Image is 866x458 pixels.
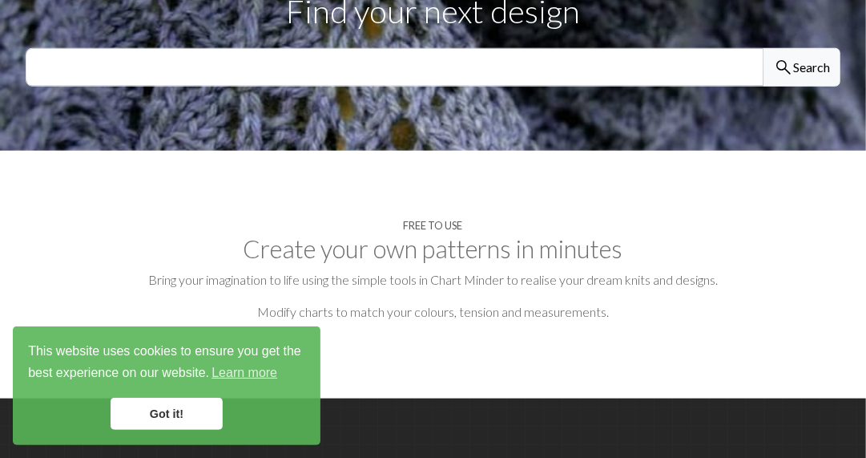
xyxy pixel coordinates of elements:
div: cookieconsent [13,326,320,445]
button: Search [763,48,840,87]
a: dismiss cookie message [111,398,223,430]
span: This website uses cookies to ensure you get the best experience on our website. [28,342,305,385]
a: learn more about cookies [209,361,280,385]
p: Modify charts to match your colours, tension and measurements. [26,302,840,322]
h4: Free to use [404,220,463,232]
h2: Create your own patterns in minutes [26,234,840,264]
p: Bring your imagination to life using the simple tools in Chart Minder to realise your dream knits... [26,270,840,290]
span: search [774,56,793,79]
